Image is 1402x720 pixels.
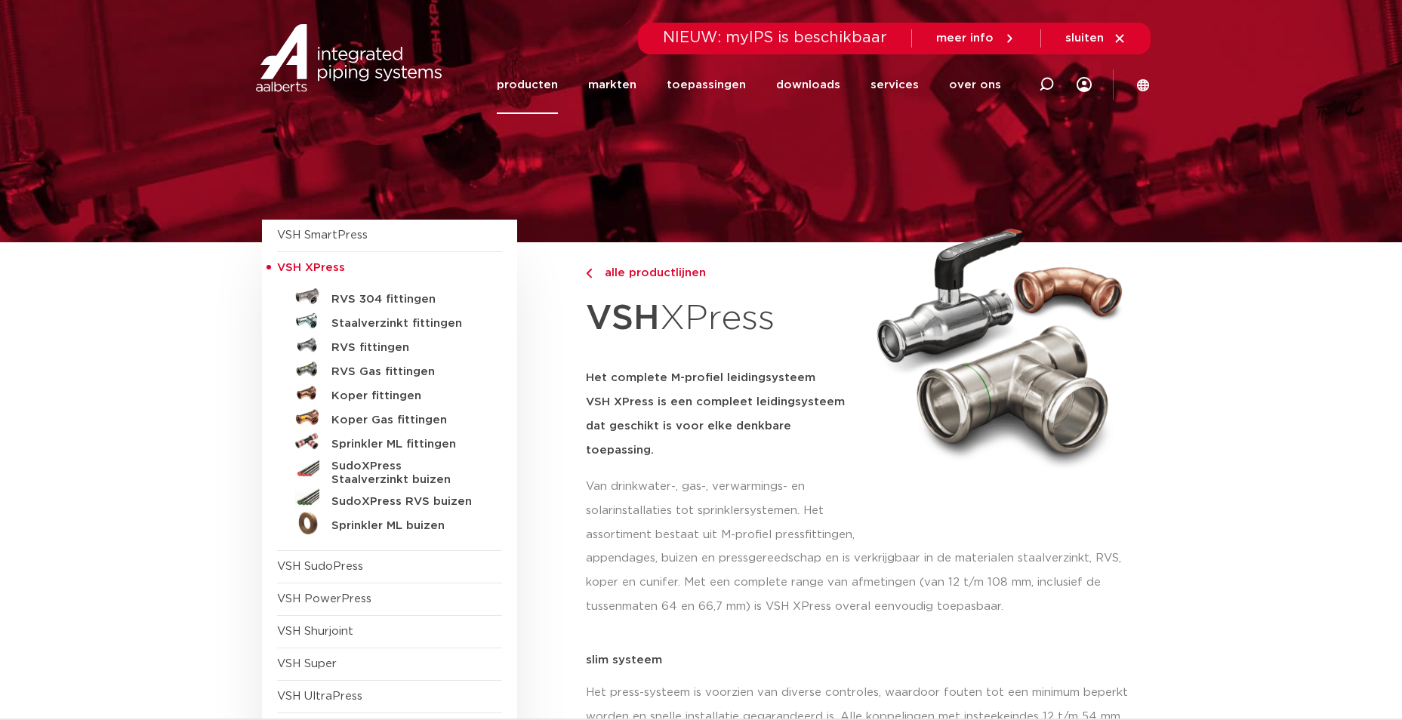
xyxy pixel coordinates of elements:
span: sluiten [1065,32,1104,44]
h1: XPress [586,290,859,348]
h5: RVS fittingen [331,341,481,355]
h5: SudoXPress RVS buizen [331,495,481,509]
a: downloads [776,56,840,114]
h5: Sprinkler ML buizen [331,519,481,533]
a: alle productlijnen [586,264,859,282]
a: SudoXPress Staalverzinkt buizen [277,454,502,487]
a: SudoXPress RVS buizen [277,487,502,511]
a: VSH SudoPress [277,561,363,572]
a: sluiten [1065,32,1126,45]
a: RVS fittingen [277,333,502,357]
p: appendages, buizen en pressgereedschap en is verkrijgbaar in de materialen staalverzinkt, RVS, ko... [586,546,1141,619]
nav: Menu [497,56,1001,114]
a: markten [588,56,636,114]
a: Staalverzinkt fittingen [277,309,502,333]
img: chevron-right.svg [586,269,592,278]
a: RVS Gas fittingen [277,357,502,381]
h5: SudoXPress Staalverzinkt buizen [331,460,481,487]
a: Sprinkler ML buizen [277,511,502,535]
span: meer info [936,32,994,44]
span: NIEUW: myIPS is beschikbaar [663,30,887,45]
a: Koper Gas fittingen [277,405,502,429]
h5: Koper Gas fittingen [331,414,481,427]
h5: Het complete M-profiel leidingsysteem VSH XPress is een compleet leidingsysteem dat geschikt is v... [586,366,859,463]
a: Sprinkler ML fittingen [277,429,502,454]
a: VSH UltraPress [277,691,362,702]
a: VSH SmartPress [277,229,368,241]
a: services [870,56,919,114]
h5: Koper fittingen [331,389,481,403]
h5: Sprinkler ML fittingen [331,438,481,451]
span: VSH XPress [277,262,345,273]
h5: Staalverzinkt fittingen [331,317,481,331]
p: slim systeem [586,654,1141,666]
h5: RVS 304 fittingen [331,293,481,306]
a: VSH PowerPress [277,593,371,605]
a: VSH Shurjoint [277,626,353,637]
span: alle productlijnen [596,267,706,278]
h5: RVS Gas fittingen [331,365,481,379]
a: toepassingen [667,56,746,114]
p: Van drinkwater-, gas-, verwarmings- en solarinstallaties tot sprinklersystemen. Het assortiment b... [586,475,859,547]
a: meer info [936,32,1016,45]
a: RVS 304 fittingen [277,285,502,309]
a: VSH Super [277,658,337,669]
a: Koper fittingen [277,381,502,405]
a: over ons [949,56,1001,114]
a: producten [497,56,558,114]
strong: VSH [586,301,660,336]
